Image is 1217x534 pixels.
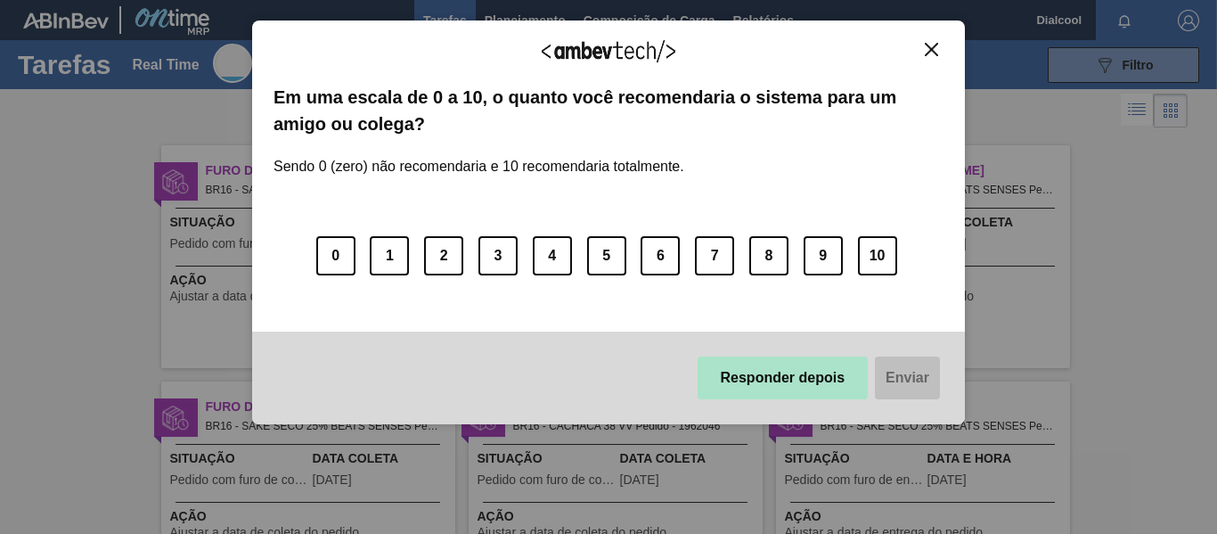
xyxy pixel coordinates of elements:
[919,42,943,57] button: Close
[370,236,409,275] button: 1
[587,236,626,275] button: 5
[858,236,897,275] button: 10
[542,40,675,62] img: Logo Ambevtech
[274,84,943,138] label: Em uma escala de 0 a 10, o quanto você recomendaria o sistema para um amigo ou colega?
[641,236,680,275] button: 6
[925,43,938,56] img: Close
[316,236,355,275] button: 0
[424,236,463,275] button: 2
[749,236,788,275] button: 8
[695,236,734,275] button: 7
[804,236,843,275] button: 9
[478,236,518,275] button: 3
[274,137,684,175] label: Sendo 0 (zero) não recomendaria e 10 recomendaria totalmente.
[533,236,572,275] button: 4
[698,357,869,399] button: Responder depois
